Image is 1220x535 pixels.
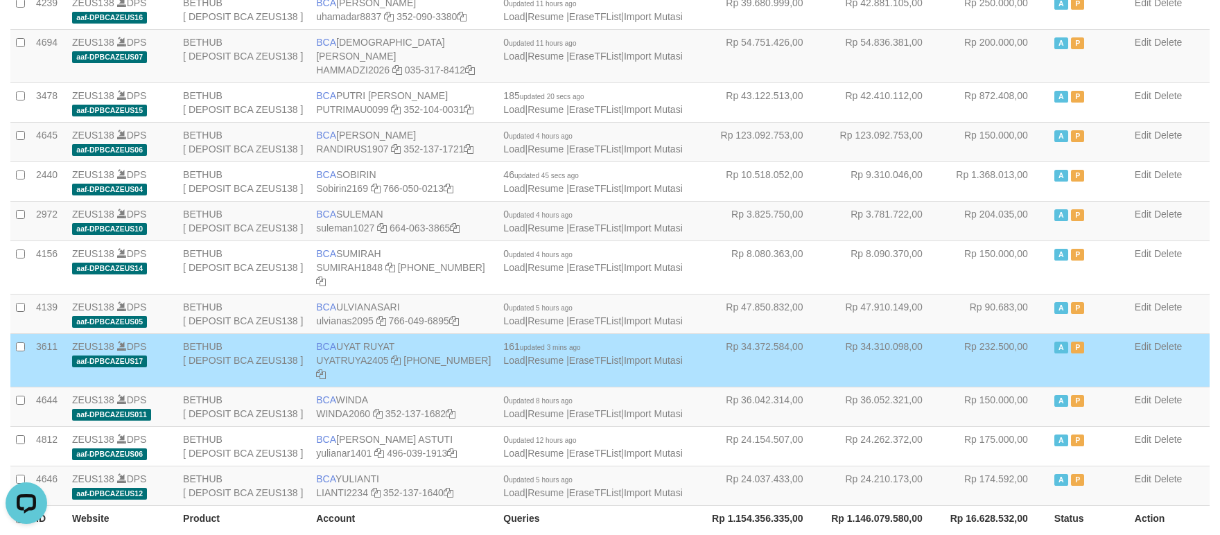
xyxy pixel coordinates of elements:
td: Rp 150.000,00 [943,387,1049,426]
span: aaf-DPBCAZEUS04 [72,184,147,195]
td: [PERSON_NAME] 352-137-1721 [311,122,498,161]
a: suleman1027 [316,222,374,234]
td: BETHUB [ DEPOSIT BCA ZEUS138 ] [177,387,311,426]
span: aaf-DPBCAZEUS15 [72,105,147,116]
span: | | | [503,301,682,326]
td: 2972 [31,201,67,240]
td: UYAT RUYAT [PHONE_NUMBER] [311,333,498,387]
a: ZEUS138 [72,434,114,445]
a: Copy 7660496895 to clipboard [449,315,459,326]
a: Delete [1154,209,1182,220]
span: Active [1054,302,1068,314]
a: Copy 3521040031 to clipboard [464,104,473,115]
a: Edit [1135,90,1151,101]
span: | | | [503,130,682,155]
td: DPS [67,29,177,82]
a: Copy UYATRUYA2405 to clipboard [391,355,401,366]
th: Website [67,505,177,532]
a: Resume [528,222,564,234]
span: Paused [1071,170,1085,182]
a: ZEUS138 [72,90,114,101]
span: updated 4 hours ago [509,132,573,140]
a: Import Mutasi [624,143,683,155]
a: Load [503,11,525,22]
a: Load [503,183,525,194]
a: Delete [1154,473,1182,484]
span: Paused [1071,302,1085,314]
span: updated 12 hours ago [509,437,576,444]
a: Edit [1135,209,1151,220]
span: | | | [503,90,682,115]
span: | | | [503,341,682,366]
td: 4644 [31,387,67,426]
a: Resume [528,262,564,273]
span: updated 8 hours ago [509,397,573,405]
span: updated 20 secs ago [520,93,584,100]
a: Import Mutasi [624,104,683,115]
td: DPS [67,426,177,466]
td: BETHUB [ DEPOSIT BCA ZEUS138 ] [177,161,311,201]
a: Edit [1135,301,1151,313]
a: Resume [528,11,564,22]
a: Load [503,355,525,366]
td: Rp 24.262.372,00 [824,426,943,466]
span: updated 4 hours ago [509,211,573,219]
td: Rp 90.683,00 [943,294,1049,333]
td: 3611 [31,333,67,387]
td: 4156 [31,240,67,294]
span: aaf-DPBCAZEUS14 [72,263,147,274]
a: Edit [1135,434,1151,445]
a: uhamadar8837 [316,11,381,22]
span: Active [1054,474,1068,486]
td: DPS [67,201,177,240]
span: Active [1054,395,1068,407]
td: DPS [67,161,177,201]
a: EraseTFList [569,104,621,115]
a: ZEUS138 [72,37,114,48]
a: Load [503,262,525,273]
td: Rp 3.781.722,00 [824,201,943,240]
a: Delete [1154,130,1182,141]
a: Resume [528,143,564,155]
th: Rp 1.154.356.335,00 [705,505,824,532]
td: 4646 [31,466,67,505]
td: 4645 [31,122,67,161]
td: Rp 34.372.584,00 [705,333,824,387]
td: Rp 200.000,00 [943,29,1049,82]
td: DPS [67,333,177,387]
td: Rp 175.000,00 [943,426,1049,466]
td: Rp 1.368.013,00 [943,161,1049,201]
a: EraseTFList [569,315,621,326]
th: Queries [498,505,704,532]
a: Load [503,51,525,62]
a: Edit [1135,169,1151,180]
td: BETHUB [ DEPOSIT BCA ZEUS138 ] [177,294,311,333]
span: aaf-DPBCAZEUS06 [72,144,147,156]
td: SULEMAN 664-063-3865 [311,201,498,240]
a: Copy 7660500213 to clipboard [444,183,453,194]
td: ULVIANASARI 766-049-6895 [311,294,498,333]
th: Account [311,505,498,532]
td: BETHUB [ DEPOSIT BCA ZEUS138 ] [177,29,311,82]
span: BCA [316,434,336,445]
a: Edit [1135,473,1151,484]
a: Copy LIANTI2234 to clipboard [371,487,381,498]
span: Active [1054,37,1068,49]
span: BCA [316,394,335,405]
a: Delete [1154,394,1182,405]
a: Delete [1154,341,1182,352]
td: DPS [67,240,177,294]
span: BCA [316,209,336,220]
span: aaf-DPBCAZEUS10 [72,223,147,235]
a: EraseTFList [569,487,621,498]
td: 4139 [31,294,67,333]
a: Copy 3521371721 to clipboard [464,143,473,155]
span: Active [1054,249,1068,261]
a: Load [503,143,525,155]
a: ZEUS138 [72,169,114,180]
td: Rp 9.310.046,00 [824,161,943,201]
span: | | | [503,434,682,459]
span: BCA [316,341,336,352]
td: YULIANTI 352-137-1640 [311,466,498,505]
td: Rp 24.210.173,00 [824,466,943,505]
